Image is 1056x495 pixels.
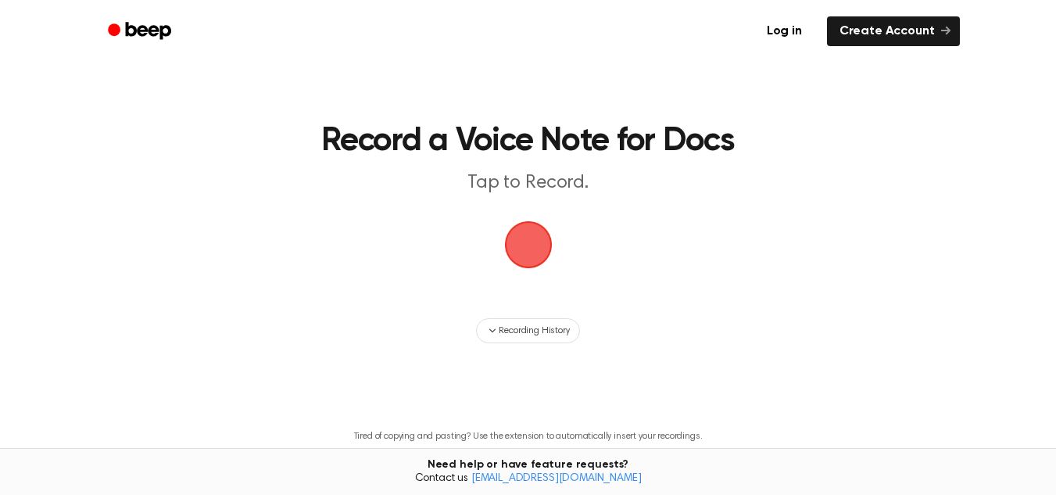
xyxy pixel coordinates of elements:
button: Recording History [476,318,579,343]
a: Create Account [827,16,960,46]
a: Log in [751,13,818,49]
a: Beep [97,16,185,47]
p: Tired of copying and pasting? Use the extension to automatically insert your recordings. [354,431,703,443]
p: Tap to Record. [228,170,829,196]
span: Recording History [499,324,569,338]
img: Beep Logo [505,221,552,268]
h1: Record a Voice Note for Docs [169,125,887,158]
a: [EMAIL_ADDRESS][DOMAIN_NAME] [471,473,642,484]
span: Contact us [9,472,1047,486]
